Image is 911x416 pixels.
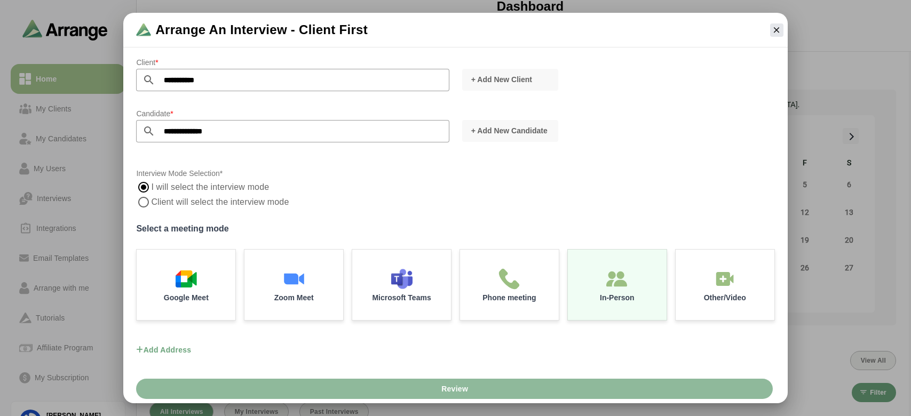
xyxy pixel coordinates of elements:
[274,294,314,301] p: Zoom Meet
[600,294,635,301] p: In-Person
[151,180,270,195] label: I will select the interview mode
[283,268,305,290] img: Zoom Meet
[606,268,628,290] img: In-Person
[714,268,735,290] img: In-Person
[471,74,532,85] span: + Add New Client
[462,120,558,142] button: + Add New Candidate
[155,21,368,38] span: Arrange an Interview - Client First
[136,167,774,180] p: Interview Mode Selection*
[372,294,431,301] p: Microsoft Teams
[136,56,449,69] p: Client
[471,125,548,136] span: + Add New Candidate
[136,107,449,120] p: Candidate
[176,268,197,290] img: Google Meet
[704,294,746,301] p: Other/Video
[164,294,209,301] p: Google Meet
[462,69,558,91] button: + Add New Client
[498,268,520,290] img: Phone meeting
[136,221,774,236] label: Select a meeting mode
[391,268,413,290] img: Microsoft Teams
[136,334,191,365] button: Add address
[482,294,536,301] p: Phone meeting
[151,195,339,210] label: Client will select the interview mode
